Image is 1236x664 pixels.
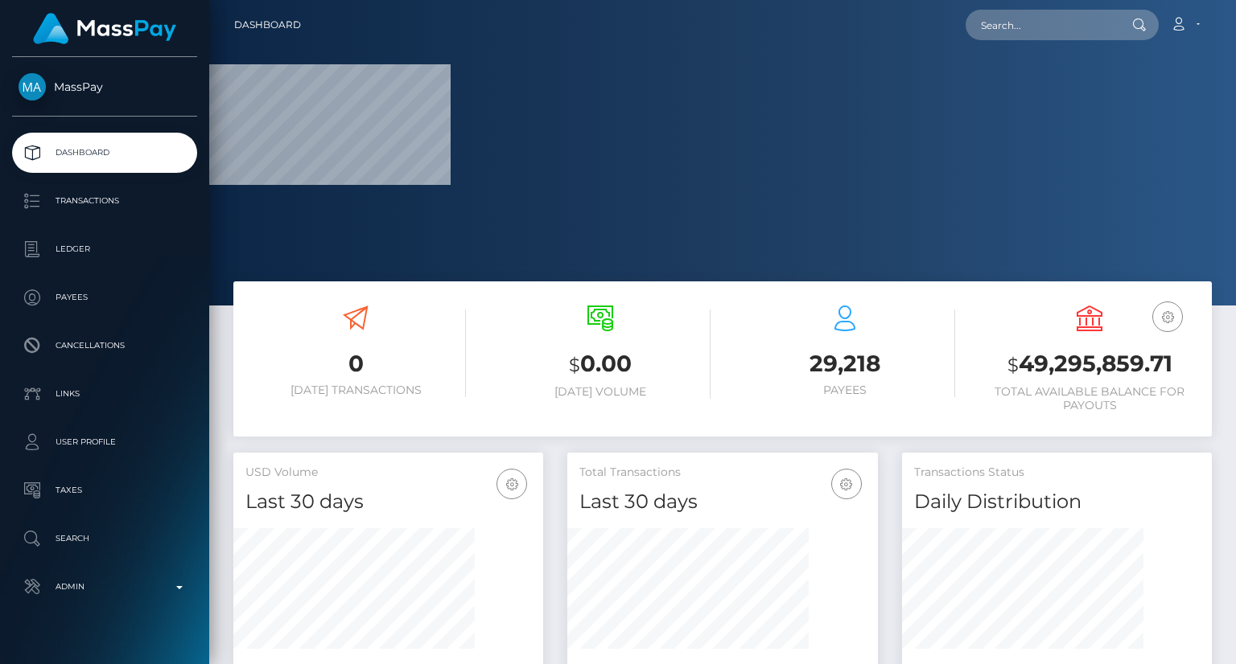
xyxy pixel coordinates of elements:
[979,348,1200,381] h3: 49,295,859.71
[735,383,955,397] h6: Payees
[490,385,711,399] h6: [DATE] Volume
[19,478,191,502] p: Taxes
[245,488,531,516] h4: Last 30 days
[12,80,197,94] span: MassPay
[12,470,197,510] a: Taxes
[914,465,1200,481] h5: Transactions Status
[19,382,191,406] p: Links
[569,354,580,376] small: $
[12,374,197,414] a: Links
[19,430,191,454] p: User Profile
[19,237,191,261] p: Ledger
[234,8,301,42] a: Dashboard
[245,465,531,481] h5: USD Volume
[19,73,46,100] img: MassPay
[19,285,191,309] p: Payees
[245,348,466,379] h3: 0
[33,13,176,44] img: MassPay Logo
[12,181,197,221] a: Transactions
[966,10,1117,40] input: Search...
[12,567,197,607] a: Admin
[12,133,197,173] a: Dashboard
[245,383,466,397] h6: [DATE] Transactions
[19,141,191,165] p: Dashboard
[19,527,191,551] p: Search
[1007,354,1019,376] small: $
[490,348,711,381] h3: 0.00
[12,229,197,269] a: Ledger
[579,488,865,516] h4: Last 30 days
[12,422,197,462] a: User Profile
[979,385,1200,412] h6: Total Available Balance for Payouts
[19,334,191,358] p: Cancellations
[19,189,191,213] p: Transactions
[12,326,197,366] a: Cancellations
[19,575,191,599] p: Admin
[914,488,1200,516] h4: Daily Distribution
[12,277,197,318] a: Payees
[579,465,865,481] h5: Total Transactions
[12,518,197,559] a: Search
[735,348,955,379] h3: 29,218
